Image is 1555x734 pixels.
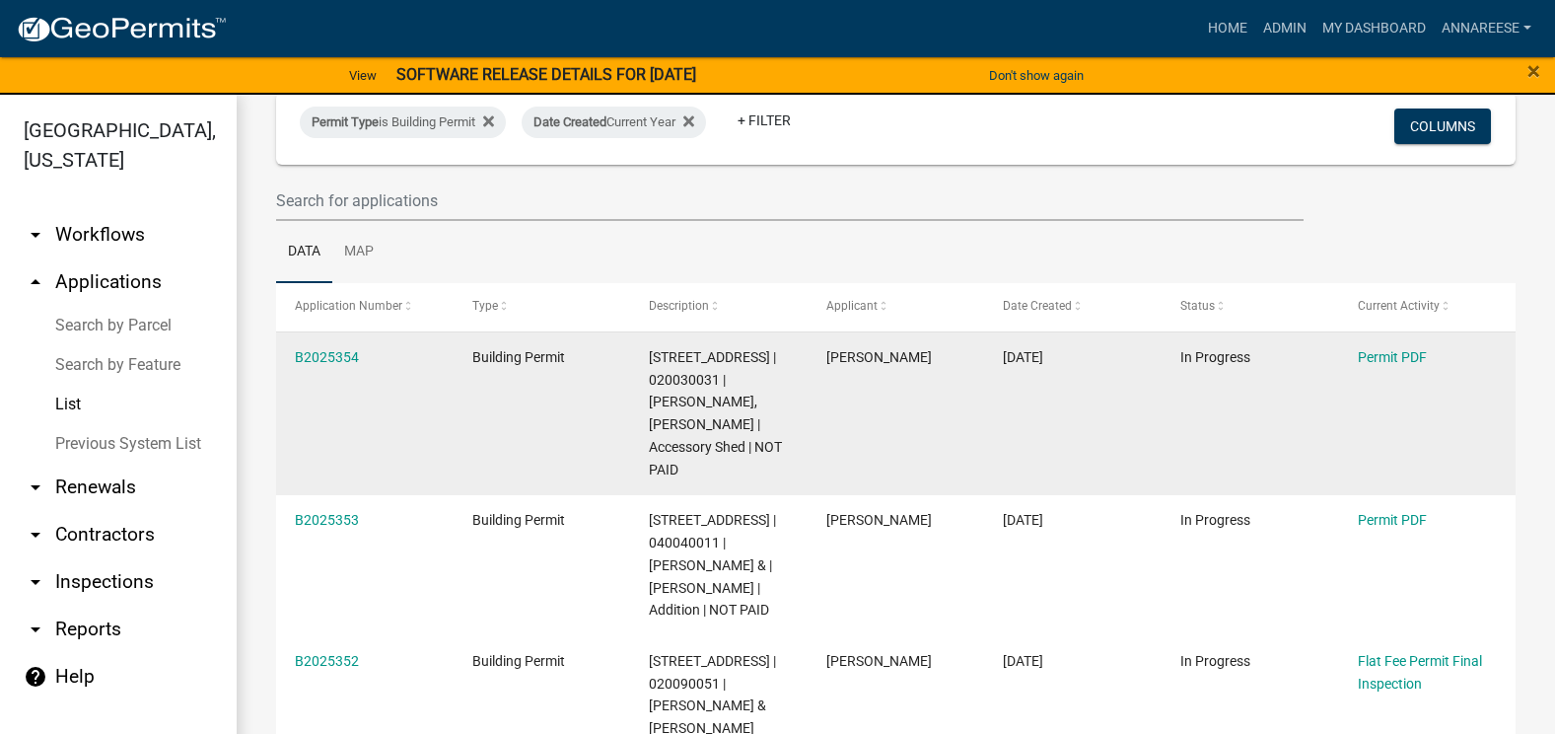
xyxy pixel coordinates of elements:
span: Date Created [533,114,606,129]
span: In Progress [1180,512,1250,528]
span: Katie Lee [826,512,932,528]
span: In Progress [1180,349,1250,365]
datatable-header-cell: Status [1162,283,1339,330]
a: Flat Fee Permit Final Inspection [1358,653,1482,692]
a: Data [276,221,332,284]
a: Permit PDF [1358,512,1427,528]
datatable-header-cell: Description [630,283,808,330]
i: arrow_drop_down [24,476,47,499]
span: Building Permit [472,653,565,669]
span: Application Number [295,299,402,313]
div: is Building Permit [300,107,506,138]
i: arrow_drop_down [24,523,47,547]
datatable-header-cell: Type [454,283,631,330]
strong: SOFTWARE RELEASE DETAILS FOR [DATE] [396,65,696,84]
button: Columns [1394,109,1491,144]
span: Current Activity [1358,299,1440,313]
a: + Filter [722,103,807,138]
span: 09/23/2025 [1003,653,1043,669]
button: Don't show again [981,59,1092,92]
span: Status [1180,299,1215,313]
span: Applicant [826,299,878,313]
span: 15782 820TH AVE | 020030031 | WEITZEL,KEVIN ROSS | Accessory Shed | NOT PAID [649,349,782,477]
a: annareese [1434,10,1539,47]
i: arrow_drop_down [24,223,47,247]
a: Permit PDF [1358,349,1427,365]
a: Admin [1255,10,1314,47]
a: My Dashboard [1314,10,1434,47]
span: Date Created [1003,299,1072,313]
datatable-header-cell: Date Created [984,283,1162,330]
span: 09/24/2025 [1003,349,1043,365]
a: B2025353 [295,512,359,528]
span: In Progress [1180,653,1250,669]
span: Type [472,299,498,313]
i: arrow_drop_down [24,570,47,594]
span: Kevin Weitzel [826,349,932,365]
span: Gina Gullickson [826,653,932,669]
datatable-header-cell: Applicant [808,283,985,330]
a: View [341,59,385,92]
a: Home [1200,10,1255,47]
a: B2025352 [295,653,359,669]
span: 15879 700TH AVE | 040040011 | LEE,CHRISTOPHER J & | KATIE A LEE | Addition | NOT PAID [649,512,776,618]
span: Building Permit [472,349,565,365]
i: help [24,665,47,689]
a: B2025354 [295,349,359,365]
button: Close [1527,59,1540,83]
span: Permit Type [312,114,379,129]
span: Building Permit [472,512,565,528]
a: Map [332,221,386,284]
i: arrow_drop_down [24,618,47,641]
datatable-header-cell: Current Activity [1338,283,1516,330]
input: Search for applications [276,181,1304,221]
span: × [1527,57,1540,85]
datatable-header-cell: Application Number [276,283,454,330]
div: Current Year [522,107,706,138]
i: arrow_drop_up [24,270,47,294]
span: Description [649,299,709,313]
span: 09/23/2025 [1003,512,1043,528]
